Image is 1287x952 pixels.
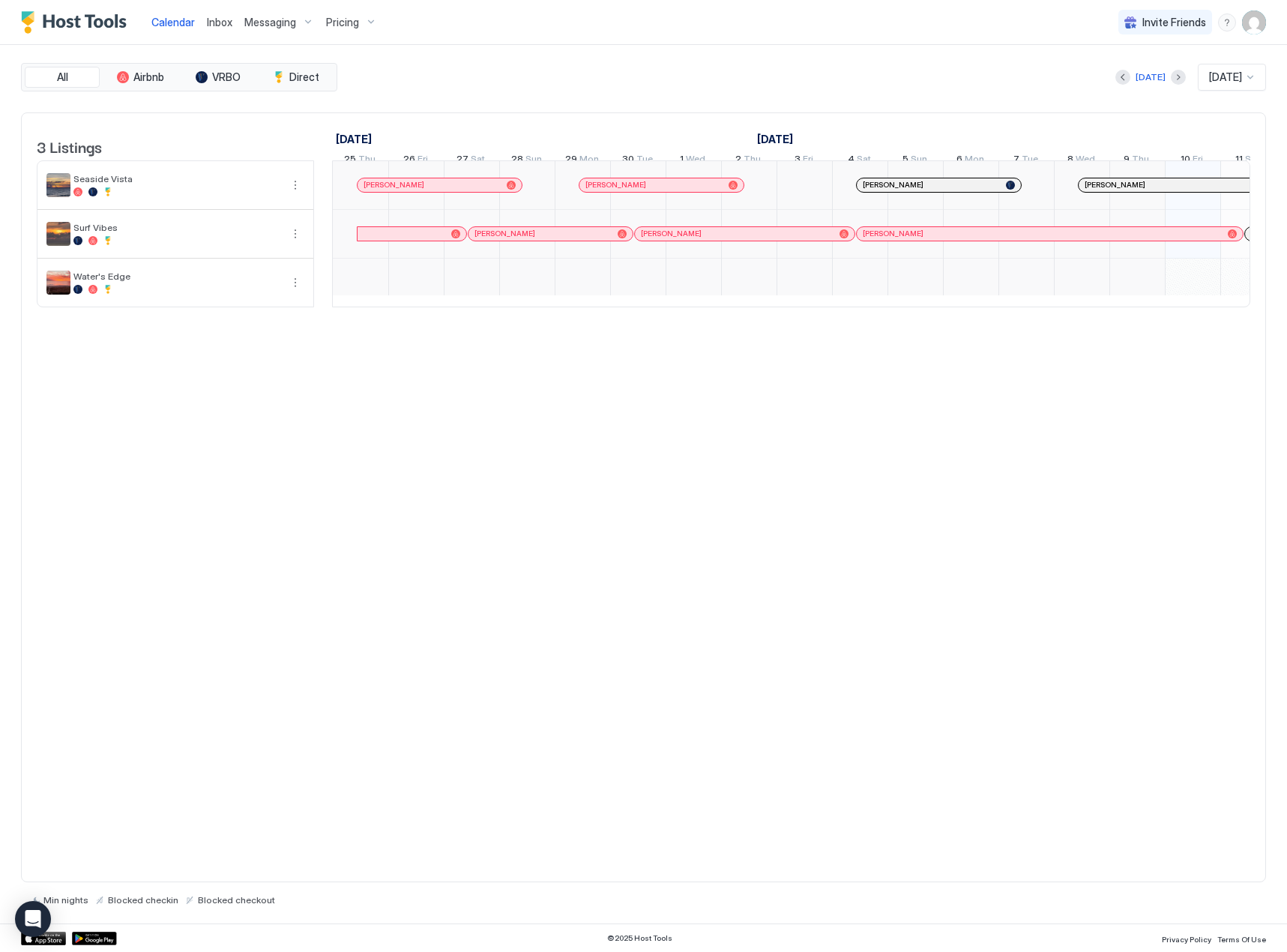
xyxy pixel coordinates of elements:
span: 7 [1013,153,1019,169]
span: Terms Of Use [1217,935,1266,944]
span: Sat [1245,153,1259,169]
span: Fri [1193,153,1203,169]
span: Blocked checkin [108,894,178,906]
span: Pricing [326,16,359,29]
span: Sat [471,153,485,169]
span: 25 [344,153,356,169]
span: [PERSON_NAME] [863,229,923,238]
a: Host Tools Logo [21,11,133,34]
a: October 3, 2025 [791,150,817,172]
span: 2 [735,153,741,169]
span: 5 [902,153,908,169]
div: menu [1218,13,1236,31]
div: listing image [46,271,70,295]
span: 11 [1235,153,1243,169]
button: More options [286,176,304,194]
a: Inbox [207,14,232,30]
span: Direct [289,70,319,84]
span: 9 [1124,153,1130,169]
a: October 6, 2025 [953,150,988,172]
div: listing image [46,173,70,197]
button: All [25,67,100,88]
span: 6 [956,153,962,169]
a: Privacy Policy [1162,930,1211,946]
span: Thu [1132,153,1149,169]
span: Calendar [151,16,195,28]
a: Calendar [151,14,195,30]
span: Privacy Policy [1162,935,1211,944]
span: Water's Edge [73,271,280,282]
a: October 10, 2025 [1177,150,1207,172]
span: [PERSON_NAME] [364,180,424,190]
span: [PERSON_NAME] [474,229,535,238]
button: [DATE] [1133,68,1168,86]
a: September 25, 2025 [340,150,379,172]
span: 3 [795,153,801,169]
a: App Store [21,932,66,945]
a: October 11, 2025 [1232,150,1263,172]
a: October 4, 2025 [844,150,875,172]
div: Open Intercom Messenger [15,901,51,937]
span: [PERSON_NAME] [1085,180,1145,190]
span: Surf Vibes [73,222,280,233]
span: Fri [803,153,813,169]
span: Tue [636,153,653,169]
div: listing image [46,222,70,246]
div: menu [286,176,304,194]
span: [PERSON_NAME] [863,180,923,190]
span: Mon [965,153,984,169]
span: [PERSON_NAME] [641,229,702,238]
button: More options [286,225,304,243]
button: VRBO [181,67,256,88]
span: Invite Friends [1142,16,1206,29]
a: October 1, 2025 [676,150,709,172]
a: October 8, 2025 [1064,150,1099,172]
span: Sun [911,153,927,169]
span: Seaside Vista [73,173,280,184]
a: October 1, 2025 [753,128,797,150]
a: October 2, 2025 [732,150,765,172]
span: Sun [525,153,542,169]
span: Wed [1076,153,1095,169]
div: [DATE] [1136,70,1166,84]
span: 28 [511,153,523,169]
span: 29 [565,153,577,169]
span: VRBO [212,70,241,84]
span: 30 [622,153,634,169]
a: September 30, 2025 [618,150,657,172]
div: tab-group [21,63,337,91]
a: October 5, 2025 [899,150,931,172]
a: September 27, 2025 [453,150,489,172]
a: October 7, 2025 [1010,150,1042,172]
button: Previous month [1115,70,1130,85]
span: 1 [680,153,684,169]
span: Tue [1022,153,1038,169]
button: More options [286,274,304,292]
a: September 28, 2025 [507,150,546,172]
span: Thu [744,153,761,169]
a: September 25, 2025 [332,128,376,150]
span: 3 Listings [37,135,102,157]
a: September 26, 2025 [400,150,432,172]
div: User profile [1242,10,1266,34]
span: Mon [579,153,599,169]
span: Wed [686,153,705,169]
a: October 9, 2025 [1120,150,1153,172]
span: © 2025 Host Tools [607,933,672,943]
span: Inbox [207,16,232,28]
span: Blocked checkout [198,894,275,906]
span: [PERSON_NAME] [585,180,646,190]
span: Thu [358,153,376,169]
span: Fri [418,153,428,169]
span: All [57,70,68,84]
a: Google Play Store [72,932,117,945]
div: menu [286,225,304,243]
a: Terms Of Use [1217,930,1266,946]
div: menu [286,274,304,292]
span: 10 [1181,153,1190,169]
button: Airbnb [103,67,178,88]
span: Messaging [244,16,296,29]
